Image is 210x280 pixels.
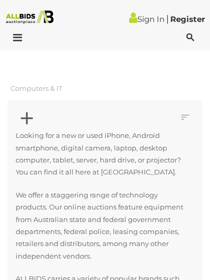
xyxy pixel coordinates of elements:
[16,189,186,262] p: We offer a staggering range of technology products. Our online auctions feature equipment from Au...
[129,14,165,24] a: Sign In
[10,84,62,92] a: Computers & IT
[170,14,205,24] a: Register
[3,10,57,24] img: Allbids.com.au
[166,13,169,25] span: |
[16,130,186,179] p: Looking for a new or used iPhone, Android smartphone, digital camera, laptop, desktop computer, t...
